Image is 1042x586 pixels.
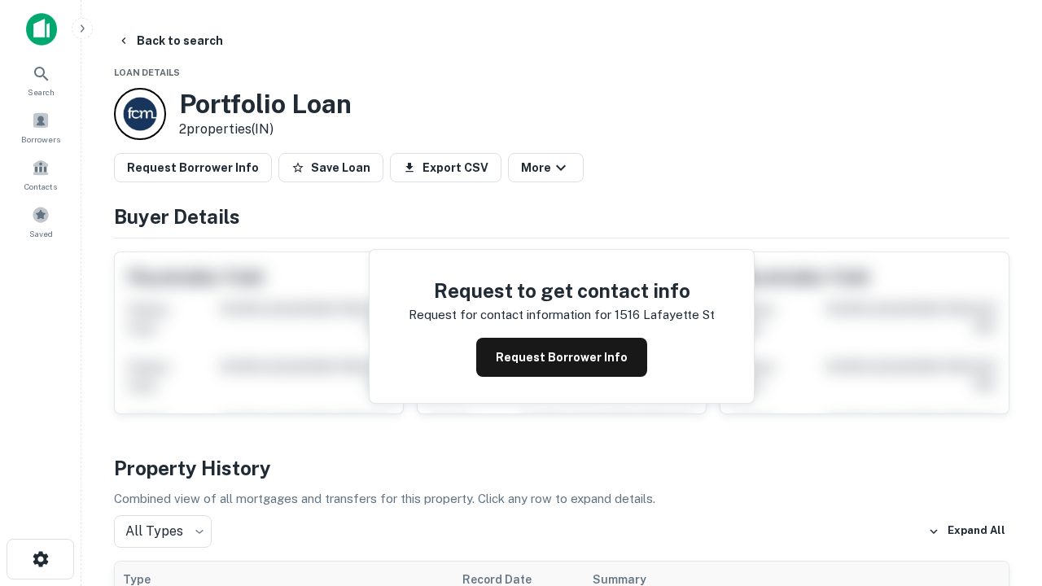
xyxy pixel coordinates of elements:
button: Expand All [924,519,1009,544]
button: Request Borrower Info [476,338,647,377]
p: 1516 lafayette st [615,305,715,325]
button: Save Loan [278,153,383,182]
p: Combined view of all mortgages and transfers for this property. Click any row to expand details. [114,489,1009,509]
a: Contacts [5,152,77,196]
p: Request for contact information for [409,305,611,325]
p: 2 properties (IN) [179,120,352,139]
a: Saved [5,199,77,243]
button: Back to search [111,26,230,55]
button: More [508,153,584,182]
iframe: Chat Widget [961,456,1042,534]
h4: Property History [114,453,1009,483]
span: Borrowers [21,133,60,146]
div: All Types [114,515,212,548]
h3: Portfolio Loan [179,89,352,120]
button: Request Borrower Info [114,153,272,182]
span: Saved [29,227,53,240]
img: capitalize-icon.png [26,13,57,46]
button: Export CSV [390,153,501,182]
h4: Request to get contact info [409,276,715,305]
span: Loan Details [114,68,180,77]
a: Search [5,58,77,102]
a: Borrowers [5,105,77,149]
h4: Buyer Details [114,202,1009,231]
span: Contacts [24,180,57,193]
span: Search [28,85,55,98]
